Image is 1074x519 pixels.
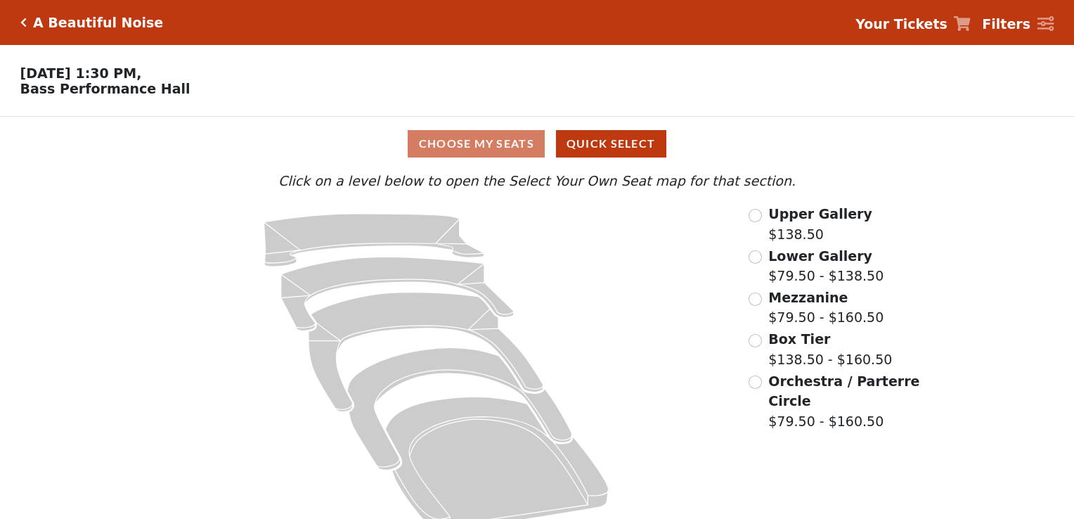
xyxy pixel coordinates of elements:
[855,14,971,34] a: Your Tickets
[768,204,872,244] label: $138.50
[20,18,27,27] a: Click here to go back to filters
[768,288,884,328] label: $79.50 - $160.50
[982,16,1030,32] strong: Filters
[982,14,1054,34] a: Filters
[768,290,848,305] span: Mezzanine
[768,331,830,347] span: Box Tier
[768,206,872,222] span: Upper Gallery
[144,171,930,191] p: Click on a level below to open the Select Your Own Seat map for that section.
[281,257,514,331] path: Lower Gallery - Seats Available: 20
[768,371,921,432] label: $79.50 - $160.50
[556,130,666,158] button: Quick Select
[768,329,892,369] label: $138.50 - $160.50
[768,248,872,264] span: Lower Gallery
[264,214,484,267] path: Upper Gallery - Seats Available: 250
[855,16,947,32] strong: Your Tickets
[33,15,163,31] h5: A Beautiful Noise
[768,373,919,409] span: Orchestra / Parterre Circle
[768,246,884,286] label: $79.50 - $138.50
